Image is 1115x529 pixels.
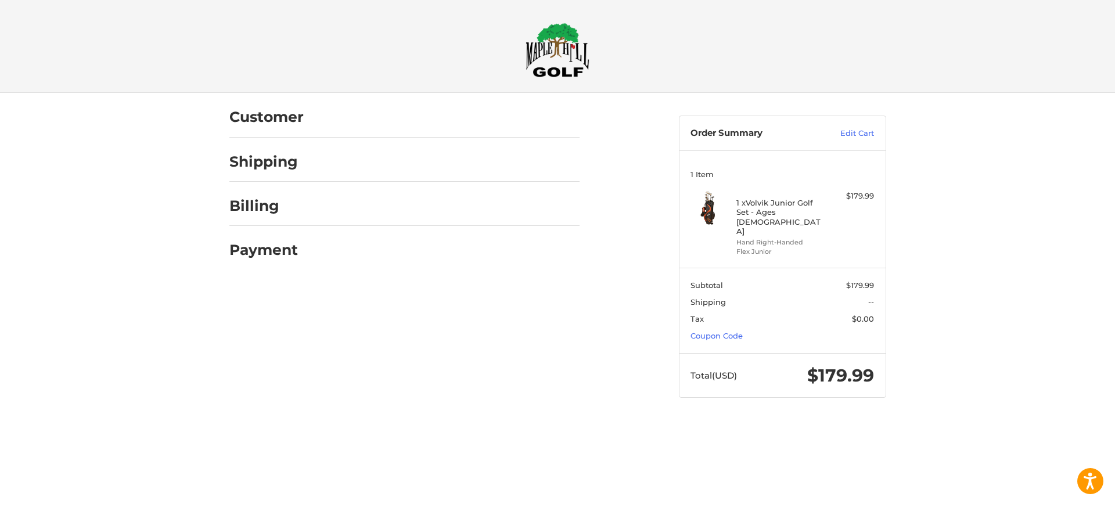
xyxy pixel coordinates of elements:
[690,314,704,323] span: Tax
[852,314,874,323] span: $0.00
[229,197,297,215] h2: Billing
[690,370,737,381] span: Total (USD)
[807,365,874,386] span: $179.99
[229,241,298,259] h2: Payment
[815,128,874,139] a: Edit Cart
[229,108,304,126] h2: Customer
[229,153,298,171] h2: Shipping
[690,280,723,290] span: Subtotal
[690,128,815,139] h3: Order Summary
[868,297,874,307] span: --
[690,170,874,179] h3: 1 Item
[736,237,825,247] li: Hand Right-Handed
[12,479,138,517] iframe: Gorgias live chat messenger
[736,198,825,236] h4: 1 x Volvik Junior Golf Set - Ages [DEMOGRAPHIC_DATA]
[846,280,874,290] span: $179.99
[736,247,825,257] li: Flex Junior
[526,23,589,77] img: Maple Hill Golf
[828,190,874,202] div: $179.99
[690,331,743,340] a: Coupon Code
[690,297,726,307] span: Shipping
